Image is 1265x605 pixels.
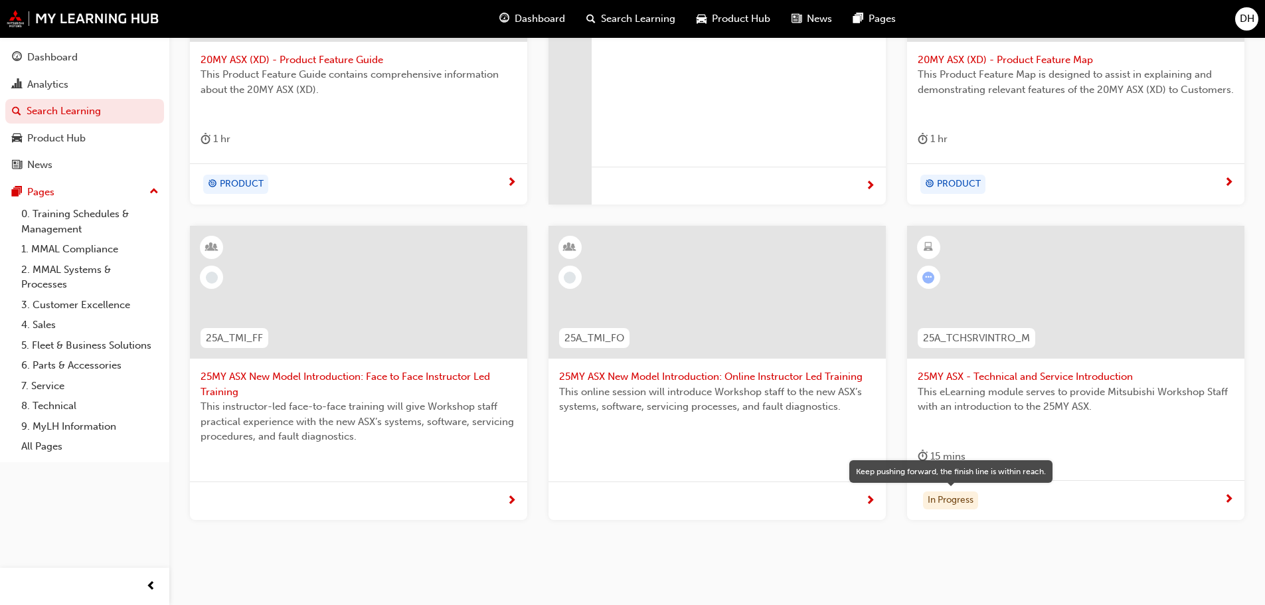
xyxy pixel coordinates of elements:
[918,52,1234,68] span: 20MY ASX (XD) - Product Feature Map
[201,52,517,68] span: 20MY ASX (XD) - Product Feature Guide
[146,578,156,595] span: prev-icon
[206,272,218,284] span: learningRecordVerb_NONE-icon
[601,11,675,27] span: Search Learning
[697,11,707,27] span: car-icon
[856,466,1046,477] div: Keep pushing forward, the finish line is within reach.
[499,11,509,27] span: guage-icon
[12,52,22,64] span: guage-icon
[515,11,565,27] span: Dashboard
[1235,7,1258,31] button: DH
[923,491,978,509] div: In Progress
[792,11,801,27] span: news-icon
[5,180,164,205] button: Pages
[190,226,527,520] a: 25A_TMI_FF25MY ASX New Model Introduction: Face to Face Instructor Led TrainingThis instructor-le...
[565,239,574,256] span: learningResourceType_INSTRUCTOR_LED-icon
[27,185,54,200] div: Pages
[27,50,78,65] div: Dashboard
[918,369,1234,385] span: 25MY ASX - Technical and Service Introduction
[507,177,517,189] span: next-icon
[208,176,217,193] span: target-icon
[924,239,933,256] span: learningResourceType_ELEARNING-icon
[5,45,164,70] a: Dashboard
[937,177,981,192] span: PRODUCT
[923,331,1030,346] span: 25A_TCHSRVINTRO_M
[918,131,948,147] div: 1 hr
[16,295,164,315] a: 3. Customer Excellence
[918,448,966,465] div: 15 mins
[5,99,164,124] a: Search Learning
[16,260,164,295] a: 2. MMAL Systems & Processes
[918,67,1234,97] span: This Product Feature Map is designed to assist in explaining and demonstrating relevant features ...
[206,331,263,346] span: 25A_TMI_FF
[918,131,928,147] span: duration-icon
[201,399,517,444] span: This instructor-led face-to-face training will give Workshop staff practical experience with the ...
[559,369,875,385] span: 25MY ASX New Model Introduction: Online Instructor Led Training
[853,11,863,27] span: pages-icon
[149,183,159,201] span: up-icon
[16,335,164,356] a: 5. Fleet & Business Solutions
[201,67,517,97] span: This Product Feature Guide contains comprehensive information about the 20MY ASX (XD).
[16,239,164,260] a: 1. MMAL Compliance
[5,126,164,151] a: Product Hub
[5,153,164,177] a: News
[865,495,875,507] span: next-icon
[12,106,21,118] span: search-icon
[16,396,164,416] a: 8. Technical
[907,226,1244,520] a: 25A_TCHSRVINTRO_M25MY ASX - Technical and Service IntroductionThis eLearning module serves to pro...
[865,181,875,193] span: next-icon
[564,331,624,346] span: 25A_TMI_FO
[1224,494,1234,506] span: next-icon
[27,77,68,92] div: Analytics
[27,131,86,146] div: Product Hub
[1224,177,1234,189] span: next-icon
[564,272,576,284] span: learningRecordVerb_NONE-icon
[16,355,164,376] a: 6. Parts & Accessories
[781,5,843,33] a: news-iconNews
[12,79,22,91] span: chart-icon
[27,157,52,173] div: News
[16,436,164,457] a: All Pages
[576,5,686,33] a: search-iconSearch Learning
[586,11,596,27] span: search-icon
[807,11,832,27] span: News
[925,176,934,193] span: target-icon
[12,159,22,171] span: news-icon
[12,187,22,199] span: pages-icon
[201,131,211,147] span: duration-icon
[5,72,164,97] a: Analytics
[489,5,576,33] a: guage-iconDashboard
[16,376,164,396] a: 7. Service
[548,226,886,520] a: 25A_TMI_FO25MY ASX New Model Introduction: Online Instructor Led TrainingThis online session will...
[201,131,230,147] div: 1 hr
[712,11,770,27] span: Product Hub
[507,495,517,507] span: next-icon
[220,177,264,192] span: PRODUCT
[16,204,164,239] a: 0. Training Schedules & Management
[918,448,928,465] span: duration-icon
[686,5,781,33] a: car-iconProduct Hub
[559,385,875,414] span: This online session will introduce Workshop staff to the new ASX’s systems, software, servicing p...
[869,11,896,27] span: Pages
[201,369,517,399] span: 25MY ASX New Model Introduction: Face to Face Instructor Led Training
[5,43,164,180] button: DashboardAnalyticsSearch LearningProduct HubNews
[7,10,159,27] img: mmal
[1240,11,1254,27] span: DH
[207,239,216,256] span: learningResourceType_INSTRUCTOR_LED-icon
[16,315,164,335] a: 4. Sales
[918,385,1234,414] span: This eLearning module serves to provide Mitsubishi Workshop Staff with an introduction to the 25M...
[922,272,934,284] span: learningRecordVerb_ATTEMPT-icon
[843,5,906,33] a: pages-iconPages
[12,133,22,145] span: car-icon
[16,416,164,437] a: 9. MyLH Information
